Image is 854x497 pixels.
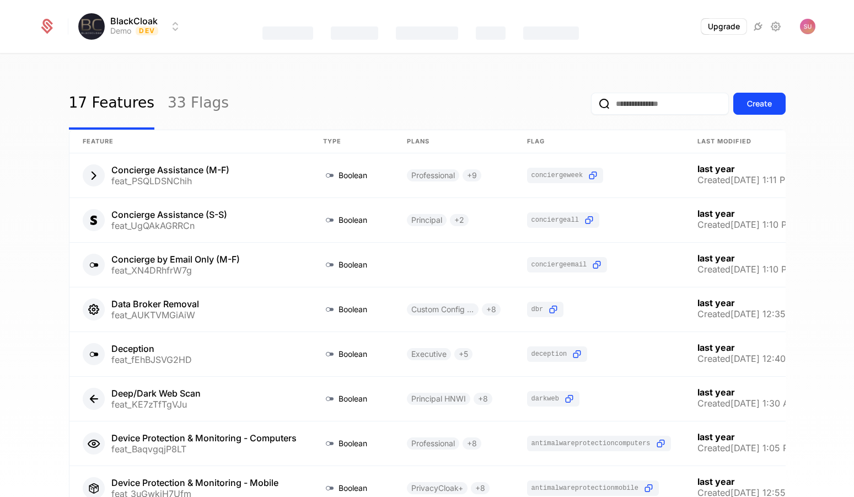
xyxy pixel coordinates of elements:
[514,130,684,153] th: Flag
[747,98,772,109] div: Create
[110,25,131,36] div: Demo
[82,14,182,39] button: Select environment
[136,26,158,35] span: Dev
[69,78,154,130] a: 17 Features
[769,20,782,33] a: Settings
[800,19,815,34] img: Scott Urquhart
[684,130,815,153] th: Last Modified
[800,19,815,34] button: Open user button
[69,130,310,153] th: Feature
[701,19,746,34] button: Upgrade
[110,17,158,25] span: BlackCloak
[310,130,394,153] th: Type
[751,20,765,33] a: Integrations
[396,26,458,40] div: Companies
[394,130,514,153] th: Plans
[78,13,105,40] img: BlackCloak
[262,26,314,40] div: Features
[476,26,506,40] div: Events
[331,26,378,40] div: Catalog
[733,93,786,115] button: Create
[168,78,229,130] a: 33 Flags
[523,26,579,40] div: Components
